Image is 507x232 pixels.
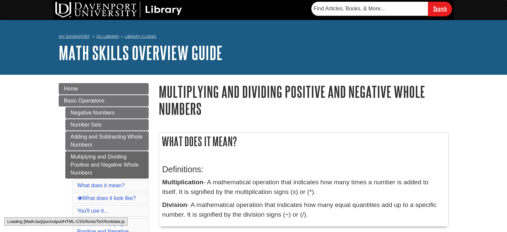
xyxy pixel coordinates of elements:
[162,201,187,208] strong: Division
[64,86,78,91] span: Home
[159,83,449,117] h1: Multiplying and Dividing Positive and Negative Whole Numbers
[65,131,149,151] a: Adding and Subtracting Whole Numbers
[162,178,445,197] p: - A mathematical operation that indicates how many times a number is added to itself. It is signi...
[428,2,452,16] input: Search
[65,107,149,119] a: Negative Numbers
[125,34,156,39] a: Library Guides
[59,32,449,43] nav: breadcrumb
[162,179,204,186] strong: Multiplication
[77,183,125,188] a: What does it mean?
[64,98,105,103] span: Basic Operations
[59,83,149,94] a: Home
[77,195,136,201] a: What does it look like?
[65,151,149,179] a: Multiplying and Dividing Positive and Negative Whole Numbers
[65,119,149,131] a: Number Sets
[59,95,149,106] a: Basic Operations
[159,133,448,150] h2: What does it mean?
[311,2,428,16] input: Find Articles, Books, & More...
[96,34,119,39] a: DU Library
[162,165,445,174] h3: Definitions:
[311,2,452,16] form: Searches DU Library's articles, books, and more
[55,2,182,18] img: DU Library
[77,208,108,214] a: You'll use it...
[162,200,445,220] p: - A mathematical operation that indicates how many equal quantities add up to a specific number. ...
[59,34,90,39] a: My Davenport
[59,42,223,63] a: Math Skills Overview Guide
[4,217,128,226] div: Loading [MathJax]/jax/output/HTML-CSS/fonts/TeX/fontdata.js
